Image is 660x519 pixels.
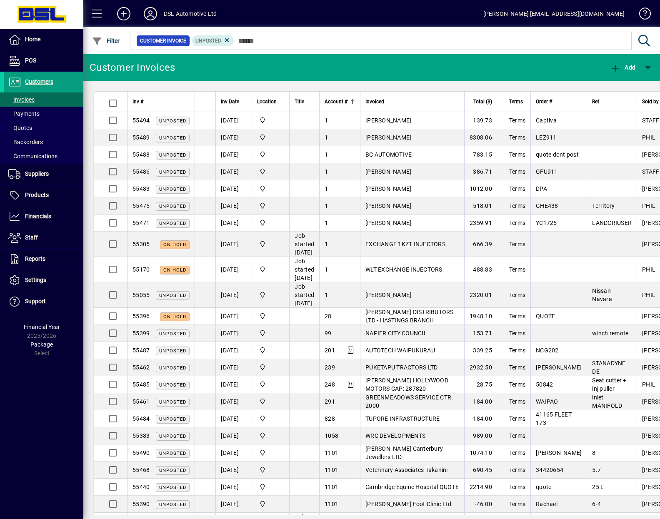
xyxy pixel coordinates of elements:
span: [PERSON_NAME] Canterbury Jewellers LTD [365,445,443,460]
span: Central [257,133,284,142]
td: [DATE] [215,376,252,393]
td: [DATE] [215,359,252,376]
td: [DATE] [215,342,252,359]
a: Invoices [4,92,83,107]
span: [PERSON_NAME] [365,202,411,209]
span: NCG202 [536,347,559,354]
span: 55485 [132,381,150,388]
span: [PERSON_NAME] [365,220,411,226]
span: BC AUTOMOTIVE [365,151,412,158]
span: 55488 [132,151,150,158]
span: Veterinary Associates Takanini [365,467,448,473]
span: 1 [325,266,328,273]
td: [DATE] [215,325,252,342]
td: 1074.10 [464,444,504,462]
a: POS [4,50,83,71]
span: 55462 [132,364,150,371]
span: Unposted [159,485,186,490]
span: Central [257,431,284,440]
span: Unposted [159,118,186,124]
span: [PERSON_NAME] [365,185,411,192]
span: Financial Year [24,324,60,330]
span: Central [257,329,284,338]
td: [DATE] [215,393,252,410]
span: quote dont post [536,151,579,158]
span: Job started [DATE] [295,283,314,307]
span: Backorders [8,139,43,145]
span: Terms [509,364,525,371]
a: Financials [4,206,83,227]
span: 1 [325,292,328,298]
span: Terms [509,347,525,354]
a: Knowledge Base [633,2,650,29]
span: Staff [25,234,38,241]
td: [DATE] [215,112,252,129]
span: Central [257,265,284,274]
span: Unposted [159,502,186,507]
span: Reports [25,255,45,262]
span: TUPORE INFRASTRUCTURE [365,415,440,422]
span: Filter [92,37,120,44]
span: 55484 [132,415,150,422]
mat-chip: Customer Invoice Status: Unposted [192,35,234,46]
span: Location [257,97,277,106]
button: Filter [90,33,122,48]
td: [DATE] [215,146,252,163]
span: Central [257,346,284,355]
span: 41165 FLEET 173 [536,411,572,426]
span: 55383 [132,432,150,439]
span: 5.7 [592,467,601,473]
span: 6-4 [592,501,601,507]
span: 1101 [325,449,338,456]
span: 55483 [132,185,150,192]
span: 248 [325,381,335,388]
span: Unposted [159,365,186,371]
span: Title [295,97,304,106]
a: Home [4,29,83,50]
span: 55489 [132,134,150,141]
span: Terms [509,117,525,124]
span: On hold [163,314,186,319]
button: Add [608,60,637,75]
span: GFU911 [536,168,558,175]
span: LEZ911 [536,134,557,141]
td: [DATE] [215,308,252,325]
td: [DATE] [215,427,252,444]
span: Financials [25,213,51,220]
span: Terms [509,432,525,439]
span: Order # [536,97,552,106]
button: Add [110,6,137,21]
span: GREENMEADOWS SERVICE CTR. 2000 [365,394,453,409]
span: Account # [325,97,347,106]
span: Unposted [159,187,186,192]
span: POS [25,57,36,64]
td: [DATE] [215,496,252,513]
span: Inv Date [221,97,239,106]
a: Quotes [4,121,83,135]
span: Unposted [159,170,186,175]
span: Payments [8,110,40,117]
span: inlet MANIFOLD [592,394,622,409]
span: [PERSON_NAME] [365,168,411,175]
span: EXCHANGE 1KZT INJECTORS [365,241,445,247]
span: 55490 [132,449,150,456]
span: PHIL [642,292,655,298]
td: 184.00 [464,393,504,410]
span: Products [25,192,49,198]
td: -46.00 [464,496,504,513]
span: DPA [536,185,547,192]
span: 828 [325,415,335,422]
a: Products [4,185,83,206]
span: Unposted [159,399,186,405]
span: Terms [509,292,525,298]
span: 1 [325,220,328,226]
span: Terms [509,151,525,158]
span: Terms [509,484,525,490]
span: Communications [8,153,57,160]
div: Total ($) [470,97,500,106]
a: Staff [4,227,83,248]
span: 25 L [592,484,604,490]
span: Central [257,499,284,509]
span: STANADYNE DE [592,360,625,375]
span: Central [257,380,284,389]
